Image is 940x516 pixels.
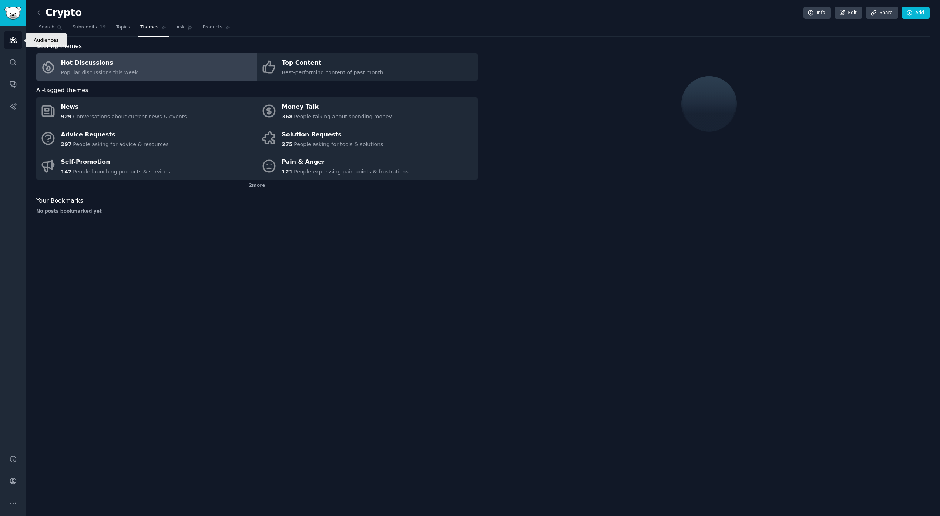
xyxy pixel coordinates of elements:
span: 297 [61,141,72,147]
div: No posts bookmarked yet [36,208,478,215]
div: News [61,101,187,113]
a: Add [902,7,930,19]
span: 121 [282,169,293,175]
div: Self-Promotion [61,156,170,168]
h2: Crypto [36,7,82,19]
span: 147 [61,169,72,175]
span: AI-tagged themes [36,86,88,95]
div: Advice Requests [61,129,169,141]
a: Advice Requests297People asking for advice & resources [36,125,257,152]
div: Pain & Anger [282,156,409,168]
span: Search [39,24,54,31]
span: People asking for advice & resources [73,141,168,147]
a: Info [803,7,831,19]
span: People asking for tools & solutions [294,141,383,147]
a: News929Conversations about current news & events [36,97,257,125]
div: 2 more [36,180,478,192]
span: Ask [177,24,185,31]
span: Popular discussions this week [61,70,138,75]
div: Top Content [282,57,383,69]
span: People expressing pain points & frustrations [294,169,409,175]
span: Topics [116,24,130,31]
div: Hot Discussions [61,57,138,69]
span: 368 [282,114,293,119]
a: Products [200,21,233,37]
a: Hot DiscussionsPopular discussions this week [36,53,257,81]
a: Top ContentBest-performing content of past month [257,53,478,81]
a: Subreddits19 [70,21,108,37]
a: Money Talk368People talking about spending money [257,97,478,125]
span: People talking about spending money [294,114,392,119]
span: Themes [140,24,158,31]
a: Solution Requests275People asking for tools & solutions [257,125,478,152]
span: 929 [61,114,72,119]
a: Topics [114,21,132,37]
span: 19 [100,24,106,31]
div: Solution Requests [282,129,383,141]
span: 275 [282,141,293,147]
span: Subreddits [73,24,97,31]
span: Conversations about current news & events [73,114,187,119]
span: People launching products & services [73,169,170,175]
a: Themes [138,21,169,37]
a: Share [866,7,898,19]
span: Best-performing content of past month [282,70,383,75]
span: Products [203,24,222,31]
a: Self-Promotion147People launching products & services [36,152,257,180]
a: Search [36,21,65,37]
a: Pain & Anger121People expressing pain points & frustrations [257,152,478,180]
div: Money Talk [282,101,392,113]
span: Scoring themes [36,42,82,51]
span: Your Bookmarks [36,196,83,206]
a: Edit [835,7,862,19]
img: GummySearch logo [4,7,21,20]
a: Ask [174,21,195,37]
